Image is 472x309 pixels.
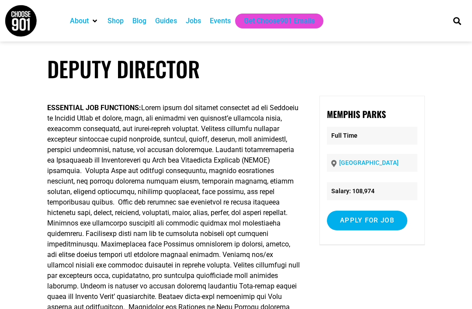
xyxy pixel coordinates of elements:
[47,56,425,82] h1: Deputy Director
[327,182,417,200] li: Salary: 108,974
[70,16,89,26] a: About
[155,16,177,26] a: Guides
[186,16,201,26] a: Jobs
[339,159,399,166] a: [GEOGRAPHIC_DATA]
[327,127,417,145] p: Full Time
[210,16,231,26] a: Events
[327,108,386,121] strong: Memphis Parks
[132,16,146,26] a: Blog
[66,14,441,28] nav: Main nav
[66,14,103,28] div: About
[244,16,315,26] a: Get Choose901 Emails
[47,104,141,112] strong: ESSENTIAL JOB FUNCTIONS:
[327,211,407,230] input: Apply for job
[450,14,465,28] div: Search
[108,16,124,26] a: Shop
